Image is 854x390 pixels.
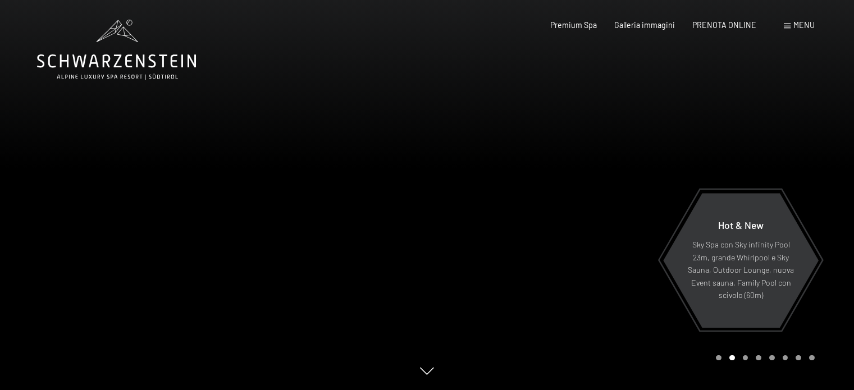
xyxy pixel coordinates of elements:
[769,355,775,361] div: Carousel Page 5
[729,355,735,361] div: Carousel Page 2 (Current Slide)
[756,355,761,361] div: Carousel Page 4
[692,20,756,30] a: PRENOTA ONLINE
[796,355,801,361] div: Carousel Page 7
[716,355,721,361] div: Carousel Page 1
[712,355,814,361] div: Carousel Pagination
[687,238,794,302] p: Sky Spa con Sky infinity Pool 23m, grande Whirlpool e Sky Sauna, Outdoor Lounge, nuova Event saun...
[550,20,597,30] a: Premium Spa
[718,219,764,231] span: Hot & New
[663,192,819,328] a: Hot & New Sky Spa con Sky infinity Pool 23m, grande Whirlpool e Sky Sauna, Outdoor Lounge, nuova ...
[793,20,815,30] span: Menu
[743,355,748,361] div: Carousel Page 3
[809,355,815,361] div: Carousel Page 8
[614,20,675,30] a: Galleria immagini
[783,355,788,361] div: Carousel Page 6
